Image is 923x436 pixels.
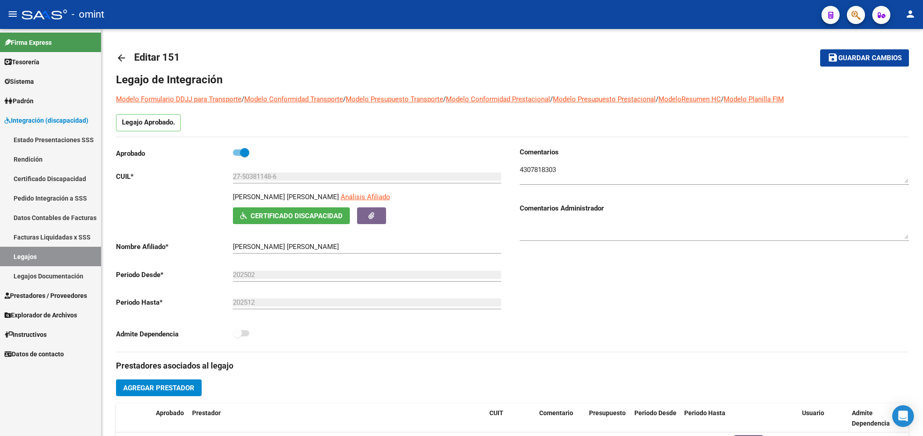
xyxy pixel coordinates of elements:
button: Agregar Prestador [116,379,202,396]
p: Admite Dependencia [116,329,233,339]
h1: Legajo de Integración [116,72,909,87]
a: Modelo Presupuesto Prestacional [553,95,656,103]
a: Modelo Planilla FIM [724,95,784,103]
span: Guardar cambios [838,54,902,62]
span: Prestador [192,409,221,417]
a: Modelo Conformidad Transporte [244,95,343,103]
h3: Comentarios Administrador [520,203,909,213]
mat-icon: menu [7,9,18,19]
span: - omint [72,5,104,24]
datatable-header-cell: Presupuesto [585,403,631,433]
p: [PERSON_NAME] [PERSON_NAME] [233,192,339,202]
mat-icon: person [905,9,916,19]
span: Explorador de Archivos [5,310,77,320]
span: Certificado Discapacidad [251,212,343,220]
datatable-header-cell: Usuario [798,403,848,433]
span: Padrón [5,96,34,106]
span: Usuario [802,409,824,417]
p: Periodo Hasta [116,297,233,307]
span: Presupuesto [589,409,626,417]
span: Integración (discapacidad) [5,115,88,125]
span: Tesorería [5,57,39,67]
button: Certificado Discapacidad [233,207,350,224]
datatable-header-cell: CUIT [486,403,536,433]
span: Admite Dependencia [852,409,890,427]
a: Modelo Conformidad Prestacional [446,95,550,103]
datatable-header-cell: Aprobado [152,403,188,433]
span: Sistema [5,77,34,86]
datatable-header-cell: Periodo Desde [631,403,681,433]
a: ModeloResumen HC [658,95,721,103]
p: Legajo Aprobado. [116,114,181,131]
span: Periodo Desde [634,409,677,417]
div: Open Intercom Messenger [892,405,914,427]
span: Aprobado [156,409,184,417]
span: Agregar Prestador [123,384,194,392]
a: Modelo Presupuesto Transporte [346,95,443,103]
datatable-header-cell: Admite Dependencia [848,403,898,433]
span: CUIT [489,409,503,417]
mat-icon: save [827,52,838,63]
datatable-header-cell: Prestador [188,403,486,433]
button: Guardar cambios [820,49,909,66]
span: Firma Express [5,38,52,48]
span: Datos de contacto [5,349,64,359]
span: Comentario [539,409,573,417]
p: Periodo Desde [116,270,233,280]
h3: Comentarios [520,147,909,157]
datatable-header-cell: Periodo Hasta [681,403,730,433]
p: Aprobado [116,149,233,158]
p: Nombre Afiliado [116,242,233,252]
span: Instructivos [5,330,47,340]
span: Periodo Hasta [684,409,725,417]
span: Prestadores / Proveedores [5,291,87,301]
datatable-header-cell: Comentario [536,403,585,433]
a: Modelo Formulario DDJJ para Transporte [116,95,242,103]
span: Editar 151 [134,52,180,63]
h3: Prestadores asociados al legajo [116,359,909,372]
p: CUIL [116,172,233,182]
mat-icon: arrow_back [116,53,127,63]
span: Análisis Afiliado [341,193,390,201]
